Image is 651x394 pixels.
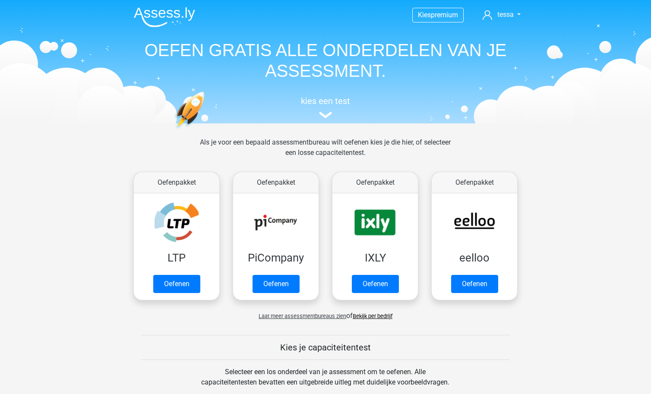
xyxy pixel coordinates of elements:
h5: kies een test [127,96,524,106]
span: tessa [497,10,514,19]
img: oefenen [174,91,238,170]
h5: Kies je capaciteitentest [141,342,510,353]
a: kies een test [127,96,524,119]
a: Oefenen [253,275,300,293]
img: assessment [319,112,332,118]
a: Bekijk per bedrijf [353,313,392,319]
a: Oefenen [352,275,399,293]
span: premium [431,11,458,19]
span: Laat meer assessmentbureaus zien [259,313,346,319]
div: of [127,304,524,321]
a: Oefenen [153,275,200,293]
a: Kiespremium [413,9,463,21]
div: Als je voor een bepaald assessmentbureau wilt oefenen kies je die hier, of selecteer een losse ca... [193,137,458,168]
a: tessa [479,9,524,20]
span: Kies [418,11,431,19]
a: Oefenen [451,275,498,293]
img: Assessly [134,7,195,27]
h1: OEFEN GRATIS ALLE ONDERDELEN VAN JE ASSESSMENT. [127,40,524,81]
